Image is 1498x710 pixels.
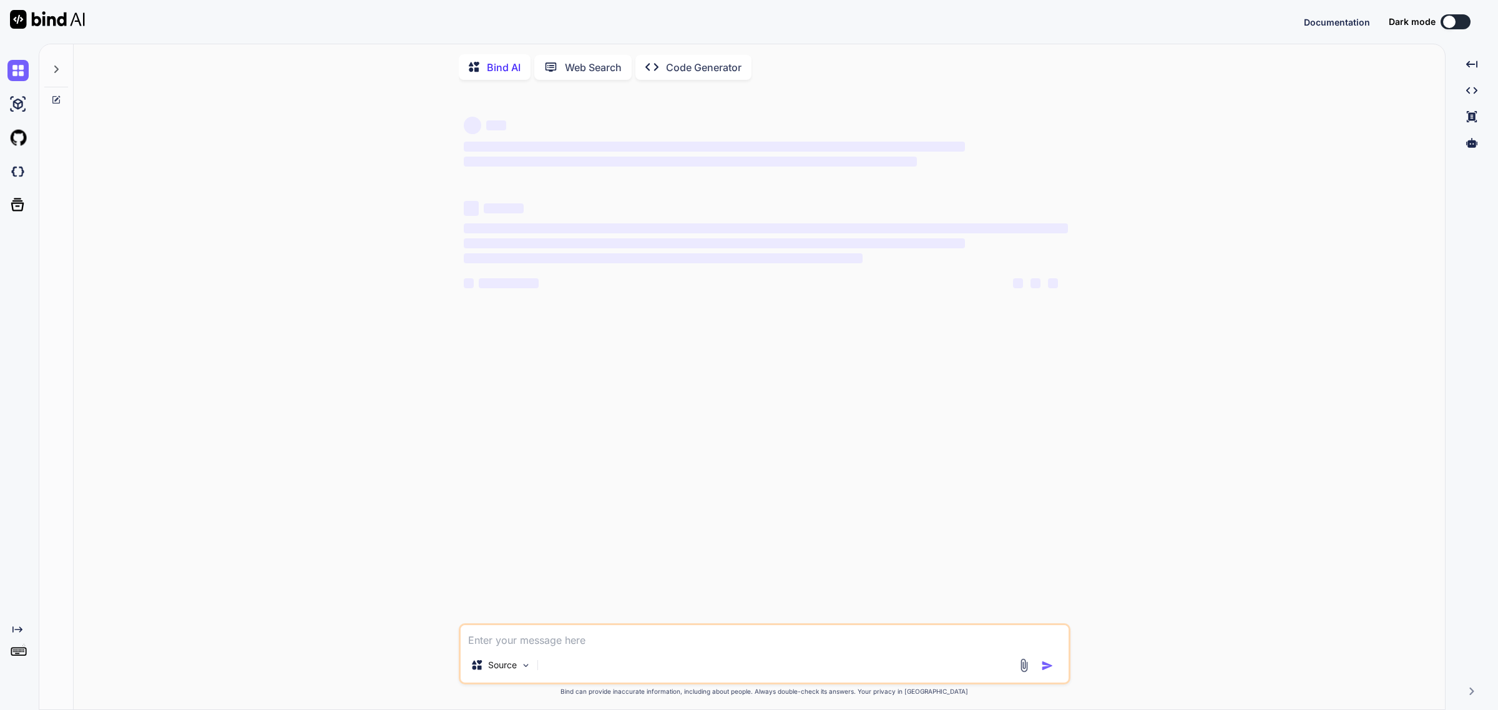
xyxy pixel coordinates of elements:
[565,60,622,75] p: Web Search
[1013,278,1023,288] span: ‌
[464,278,474,288] span: ‌
[488,659,517,671] p: Source
[484,203,524,213] span: ‌
[10,10,85,29] img: Bind AI
[464,157,917,167] span: ‌
[7,94,29,115] img: ai-studio
[1304,16,1370,29] button: Documentation
[1304,17,1370,27] span: Documentation
[1030,278,1040,288] span: ‌
[1389,16,1436,28] span: Dark mode
[486,120,506,130] span: ‌
[464,253,863,263] span: ‌
[464,201,479,216] span: ‌
[7,161,29,182] img: darkCloudIdeIcon
[666,60,742,75] p: Code Generator
[464,238,965,248] span: ‌
[464,117,481,134] span: ‌
[521,660,531,671] img: Pick Models
[7,127,29,148] img: githubLight
[479,278,539,288] span: ‌
[7,60,29,81] img: chat
[459,687,1070,696] p: Bind can provide inaccurate information, including about people. Always double-check its answers....
[464,223,1068,233] span: ‌
[1017,658,1031,673] img: attachment
[1041,659,1054,672] img: icon
[464,142,965,152] span: ‌
[487,60,521,75] p: Bind AI
[1048,278,1058,288] span: ‌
